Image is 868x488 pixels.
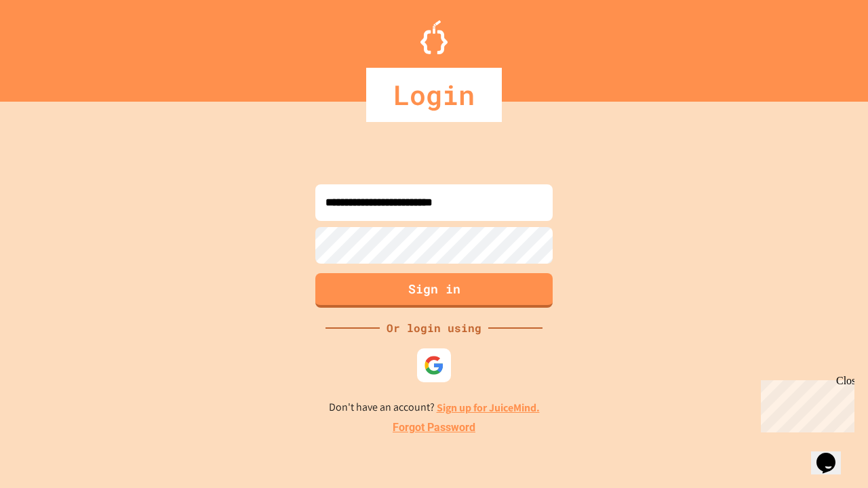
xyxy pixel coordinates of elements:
p: Don't have an account? [329,399,540,416]
button: Sign in [315,273,553,308]
a: Sign up for JuiceMind. [437,401,540,415]
img: Logo.svg [420,20,448,54]
iframe: chat widget [811,434,854,474]
div: Login [366,68,502,122]
iframe: chat widget [755,375,854,432]
div: Or login using [380,320,488,336]
div: Chat with us now!Close [5,5,94,86]
a: Forgot Password [393,420,475,436]
img: google-icon.svg [424,355,444,375]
